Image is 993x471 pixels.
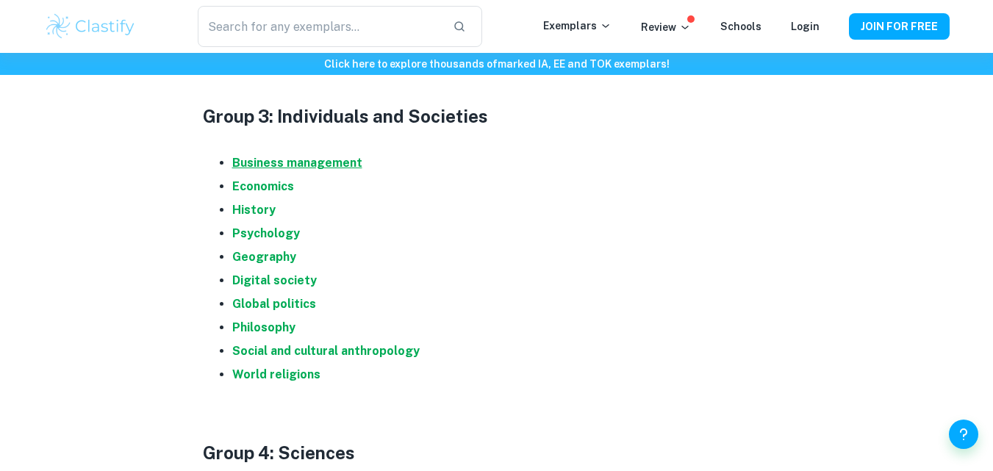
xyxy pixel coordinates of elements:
a: Login [791,21,820,32]
button: Help and Feedback [949,420,978,449]
h6: Click here to explore thousands of marked IA, EE and TOK exemplars ! [3,56,990,72]
a: Psychology [232,226,300,240]
a: Social and cultural anthropology [232,344,420,358]
a: Digital society [232,273,317,287]
img: Clastify logo [44,12,137,41]
p: Exemplars [543,18,612,34]
button: JOIN FOR FREE [849,13,950,40]
h3: Group 4: Sciences [203,439,791,466]
input: Search for any exemplars... [198,6,440,47]
p: Review [641,19,691,35]
a: Geography [232,250,296,264]
a: World religions [232,367,320,381]
a: Philosophy [232,320,295,334]
h3: Group 3: Individuals and Societies [203,103,791,129]
a: Schools [720,21,761,32]
a: Economics [232,179,294,193]
a: History [232,203,276,217]
a: Global politics [232,297,316,311]
a: Business management [232,156,362,170]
